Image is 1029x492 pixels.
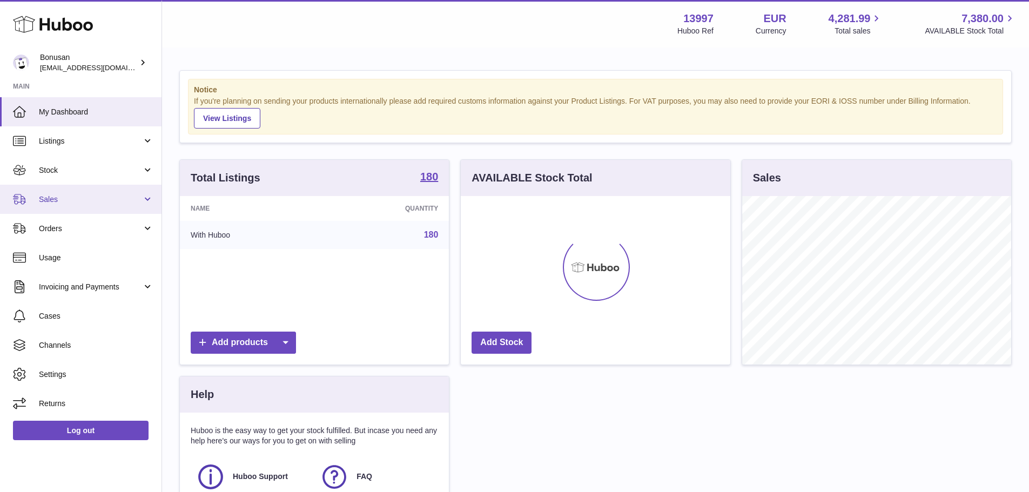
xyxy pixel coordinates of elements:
span: [EMAIL_ADDRESS][DOMAIN_NAME] [40,63,159,72]
a: Huboo Support [196,462,309,491]
span: AVAILABLE Stock Total [925,26,1016,36]
h3: Help [191,387,214,402]
span: Channels [39,340,153,351]
div: Currency [756,26,786,36]
div: Huboo Ref [677,26,714,36]
span: Total sales [835,26,883,36]
span: Orders [39,224,142,234]
a: Log out [13,421,149,440]
span: FAQ [357,471,372,482]
span: My Dashboard [39,107,153,117]
a: 180 [424,230,439,239]
a: 4,281.99 Total sales [829,11,883,36]
p: Huboo is the easy way to get your stock fulfilled. But incase you need any help here's our ways f... [191,426,438,446]
strong: EUR [763,11,786,26]
h3: Total Listings [191,171,260,185]
a: Add products [191,332,296,354]
span: 7,380.00 [961,11,1004,26]
span: Cases [39,311,153,321]
span: Sales [39,194,142,205]
div: Bonusan [40,52,137,73]
a: Add Stock [472,332,532,354]
span: Listings [39,136,142,146]
img: internalAdmin-13997@internal.huboo.com [13,55,29,71]
strong: Notice [194,85,997,95]
a: View Listings [194,108,260,129]
strong: 13997 [683,11,714,26]
span: Huboo Support [233,471,288,482]
h3: AVAILABLE Stock Total [472,171,592,185]
h3: Sales [753,171,781,185]
span: Settings [39,369,153,380]
span: Usage [39,253,153,263]
div: If you're planning on sending your products internationally please add required customs informati... [194,96,997,129]
span: Stock [39,165,142,176]
a: 7,380.00 AVAILABLE Stock Total [925,11,1016,36]
span: 4,281.99 [829,11,871,26]
strong: 180 [420,171,438,182]
td: With Huboo [180,221,322,249]
th: Quantity [322,196,449,221]
a: 180 [420,171,438,184]
span: Invoicing and Payments [39,282,142,292]
a: FAQ [320,462,433,491]
span: Returns [39,399,153,409]
th: Name [180,196,322,221]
